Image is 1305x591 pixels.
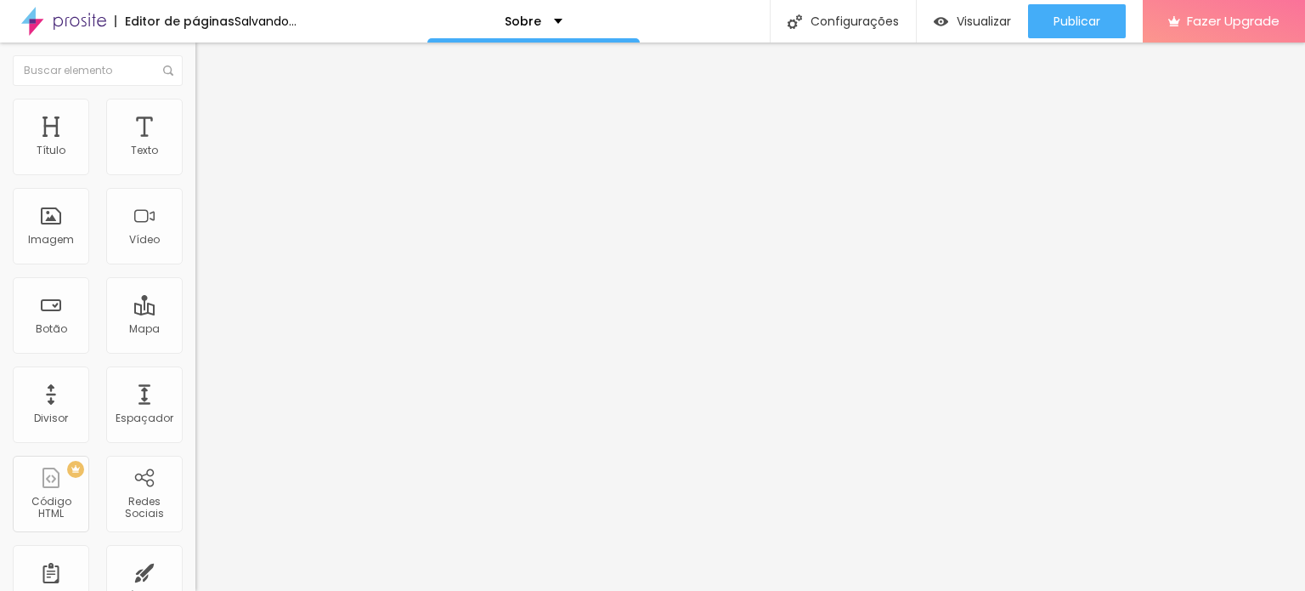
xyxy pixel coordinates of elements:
[1187,14,1280,28] span: Fazer Upgrade
[1028,4,1126,38] button: Publicar
[957,14,1011,28] span: Visualizar
[195,43,1305,591] iframe: Editor
[110,496,178,520] div: Redes Sociais
[129,323,160,335] div: Mapa
[163,65,173,76] img: Icone
[788,14,802,29] img: Icone
[115,15,234,27] div: Editor de páginas
[34,412,68,424] div: Divisor
[505,15,541,27] p: Sobre
[129,234,160,246] div: Vídeo
[917,4,1028,38] button: Visualizar
[17,496,84,520] div: Código HTML
[1054,14,1100,28] span: Publicar
[28,234,74,246] div: Imagem
[234,15,297,27] div: Salvando...
[37,145,65,156] div: Título
[13,55,183,86] input: Buscar elemento
[934,14,948,29] img: view-1.svg
[116,412,173,424] div: Espaçador
[131,145,158,156] div: Texto
[36,323,67,335] div: Botão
